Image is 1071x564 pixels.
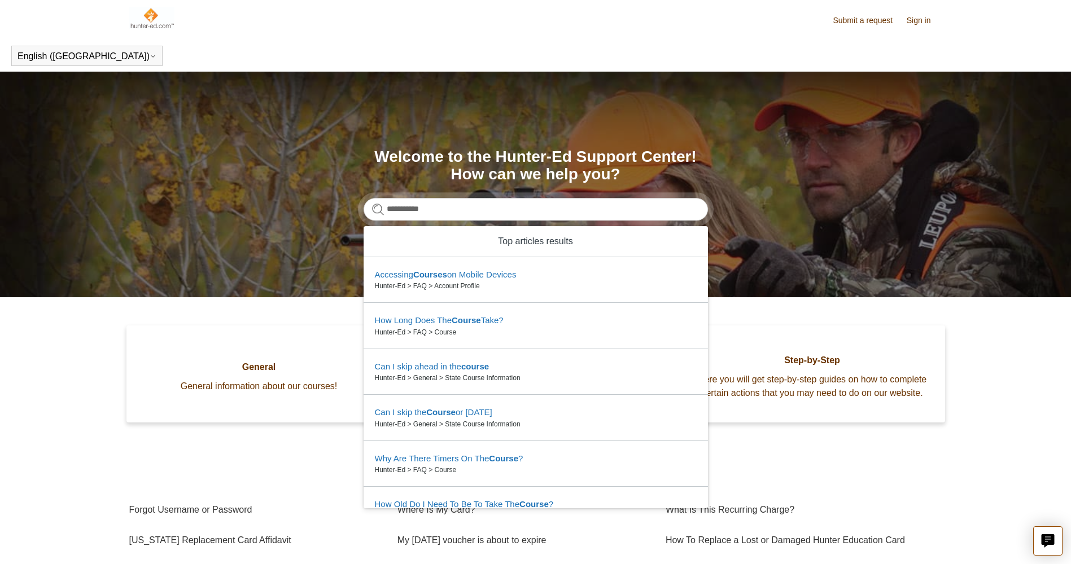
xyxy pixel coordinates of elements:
a: Where Is My Card? [397,495,649,525]
zd-autocomplete-header: Top articles results [364,226,708,257]
h1: Promoted articles [129,468,942,495]
span: General information about our courses! [143,380,375,393]
h1: Welcome to the Hunter-Ed Support Center! How can we help you? [364,148,708,183]
a: Forgot Username or Password [129,495,381,525]
a: My [DATE] voucher is about to expire [397,525,649,556]
a: [US_STATE] Replacement Card Affidavit [129,525,381,556]
a: Sign in [907,15,942,27]
em: course [461,362,489,371]
zd-autocomplete-breadcrumbs-multibrand: Hunter-Ed > General > State Course Information [375,419,697,429]
a: How To Replace a Lost or Damaged Hunter Education Card [666,525,934,556]
zd-autocomplete-breadcrumbs-multibrand: Hunter-Ed > FAQ > Course [375,465,697,475]
em: Course [452,315,481,325]
input: Search [364,198,708,221]
em: Course [489,453,518,463]
img: Hunter-Ed Help Center home page [129,7,175,29]
em: Course [426,407,456,417]
zd-autocomplete-title-multibrand: Suggested result 2 How Long Does The Course Take? [375,315,504,327]
span: General [143,360,375,374]
zd-autocomplete-title-multibrand: Suggested result 3 Can I skip ahead in the course [375,362,489,373]
span: Here you will get step-by-step guides on how to complete certain actions that you may need to do ... [697,373,928,400]
zd-autocomplete-breadcrumbs-multibrand: Hunter-Ed > FAQ > Account Profile [375,281,697,291]
em: Courses [413,270,447,279]
zd-autocomplete-breadcrumbs-multibrand: Hunter-Ed > FAQ > Course [375,327,697,337]
zd-autocomplete-breadcrumbs-multibrand: Hunter-Ed > General > State Course Information [375,373,697,383]
zd-autocomplete-title-multibrand: Suggested result 6 How Old Do I Need To Be To Take The Course? [375,499,554,511]
zd-autocomplete-title-multibrand: Suggested result 1 Accessing Courses on Mobile Devices [375,270,517,281]
em: Course [519,499,549,509]
button: English ([GEOGRAPHIC_DATA]) [18,51,156,61]
a: Step-by-Step Here you will get step-by-step guides on how to complete certain actions that you ma... [680,325,945,422]
a: Submit a request [833,15,904,27]
zd-autocomplete-title-multibrand: Suggested result 4 Can I skip the Course or field day [375,407,492,419]
a: What Is This Recurring Charge? [666,495,934,525]
button: Live chat [1033,526,1063,556]
zd-autocomplete-title-multibrand: Suggested result 5 Why Are There Timers On The Course? [375,453,523,465]
span: Step-by-Step [697,354,928,367]
a: General General information about our courses! [126,325,392,422]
